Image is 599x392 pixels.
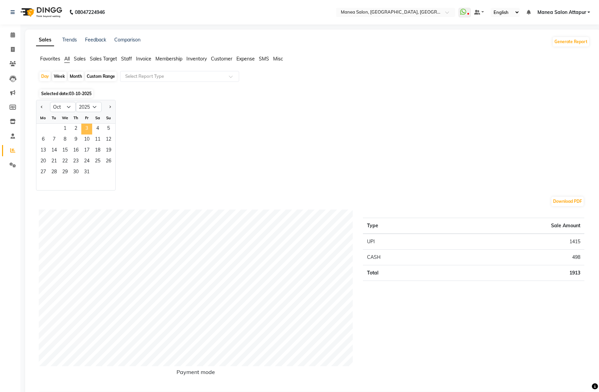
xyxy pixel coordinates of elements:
span: 30 [70,167,81,178]
span: 8 [60,135,70,145]
div: Sunday, October 5, 2025 [103,124,114,135]
span: 23 [70,156,81,167]
span: 5 [103,124,114,135]
div: Wednesday, October 8, 2025 [60,135,70,145]
div: Custom Range [85,72,117,81]
div: Sunday, October 26, 2025 [103,156,114,167]
div: Th [70,112,81,123]
span: 18 [92,145,103,156]
span: 31 [81,167,92,178]
select: Select year [76,102,102,112]
th: Sale Amount [445,218,584,234]
div: Friday, October 3, 2025 [81,124,92,135]
span: 7 [49,135,60,145]
span: 28 [49,167,60,178]
span: Sales [74,56,86,62]
span: Sales Target [90,56,117,62]
td: 498 [445,250,584,265]
div: Friday, October 31, 2025 [81,167,92,178]
span: 4 [92,124,103,135]
img: logo [17,3,64,22]
div: Su [103,112,114,123]
span: 20 [38,156,49,167]
span: 03-10-2025 [69,91,91,96]
td: 1913 [445,265,584,281]
div: Friday, October 24, 2025 [81,156,92,167]
div: Saturday, October 11, 2025 [92,135,103,145]
button: Previous month [39,102,45,112]
b: 08047224946 [75,3,105,22]
span: 12 [103,135,114,145]
div: Week [52,72,67,81]
div: Sunday, October 12, 2025 [103,135,114,145]
td: 1415 [445,234,584,250]
span: Customer [211,56,232,62]
span: Manea Salon Attapur [537,9,586,16]
span: Selected date: [39,89,93,98]
span: Favorites [40,56,60,62]
span: 15 [60,145,70,156]
div: Wednesday, October 15, 2025 [60,145,70,156]
a: Trends [62,37,77,43]
span: 29 [60,167,70,178]
div: Thursday, October 30, 2025 [70,167,81,178]
div: Tuesday, October 28, 2025 [49,167,60,178]
span: SMS [259,56,269,62]
div: Friday, October 17, 2025 [81,145,92,156]
span: 16 [70,145,81,156]
div: Thursday, October 2, 2025 [70,124,81,135]
span: 1 [60,124,70,135]
span: All [64,56,70,62]
span: 10 [81,135,92,145]
span: Invoice [136,56,151,62]
div: Saturday, October 18, 2025 [92,145,103,156]
div: Thursday, October 9, 2025 [70,135,81,145]
span: 11 [92,135,103,145]
a: Sales [36,34,54,46]
span: 27 [38,167,49,178]
a: Feedback [85,37,106,43]
div: Saturday, October 25, 2025 [92,156,103,167]
div: Wednesday, October 22, 2025 [60,156,70,167]
button: Generate Report [553,37,589,47]
div: Monday, October 27, 2025 [38,167,49,178]
div: Friday, October 10, 2025 [81,135,92,145]
span: Expense [236,56,255,62]
div: Saturday, October 4, 2025 [92,124,103,135]
span: 2 [70,124,81,135]
span: 22 [60,156,70,167]
span: Misc [273,56,283,62]
div: Thursday, October 23, 2025 [70,156,81,167]
td: UPI [363,234,444,250]
span: 13 [38,145,49,156]
div: Day [39,72,51,81]
div: Sa [92,112,103,123]
td: Total [363,265,444,281]
span: 25 [92,156,103,167]
td: CASH [363,250,444,265]
span: 14 [49,145,60,156]
span: 24 [81,156,92,167]
div: Tu [49,112,60,123]
span: 21 [49,156,60,167]
select: Select month [50,102,76,112]
span: 17 [81,145,92,156]
div: Monday, October 6, 2025 [38,135,49,145]
span: 26 [103,156,114,167]
a: Comparison [114,37,140,43]
div: Wednesday, October 1, 2025 [60,124,70,135]
span: Inventory [186,56,207,62]
div: Fr [81,112,92,123]
div: Month [68,72,84,81]
div: Thursday, October 16, 2025 [70,145,81,156]
span: 3 [81,124,92,135]
div: Monday, October 20, 2025 [38,156,49,167]
th: Type [363,218,444,234]
span: Membership [155,56,182,62]
div: Mo [38,112,49,123]
span: 19 [103,145,114,156]
div: Sunday, October 19, 2025 [103,145,114,156]
div: Monday, October 13, 2025 [38,145,49,156]
span: Staff [121,56,132,62]
div: Tuesday, October 14, 2025 [49,145,60,156]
